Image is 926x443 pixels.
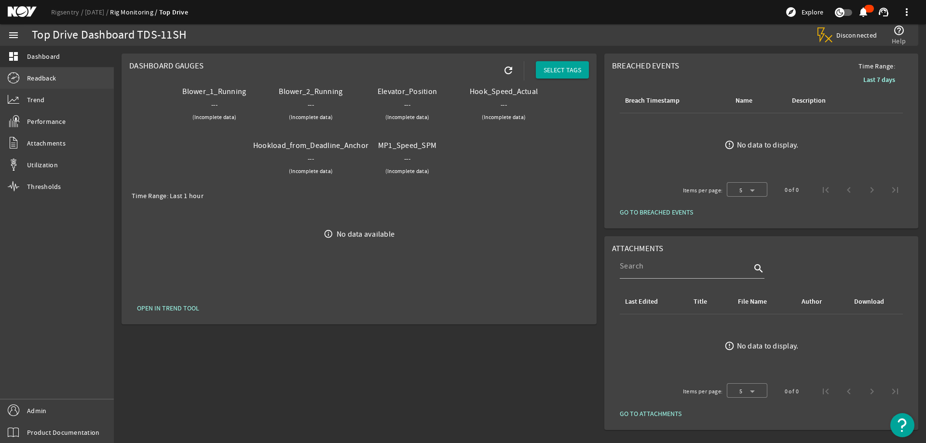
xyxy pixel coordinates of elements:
[892,36,906,46] span: Help
[620,260,751,272] input: Search
[132,191,586,201] div: Time Range: Last 1 hour
[269,141,353,150] div: Hookload_from_Deadline_Anchor
[110,8,159,16] a: Rig Monitoring
[851,61,903,71] span: Time Range:
[836,31,877,40] span: Disconnected
[858,6,869,18] mat-icon: notifications
[692,296,725,307] div: Title
[324,229,333,239] i: info_outline
[893,25,905,36] mat-icon: help_outline
[27,138,66,148] span: Attachments
[544,65,581,75] span: SELECT TAGS
[790,95,859,106] div: Description
[624,296,681,307] div: Last Edited
[27,52,60,61] span: Dashboard
[85,8,110,16] a: [DATE]
[27,428,99,437] span: Product Documentation
[683,186,723,195] div: Items per page:
[269,150,353,163] div: ---
[172,87,256,96] div: Blower_1_Running
[856,71,903,88] button: Last 7 days
[878,6,889,18] mat-icon: support_agent
[462,87,545,96] div: Hook_Speed_Actual
[792,95,826,106] div: Description
[625,95,680,106] div: Breach Timestamp
[737,341,799,351] div: No data to display.
[785,387,799,396] div: 0 of 0
[365,87,449,96] div: Elevator_Position
[192,113,236,122] small: (Incomplete data)
[385,113,429,122] small: (Incomplete data)
[27,406,46,416] span: Admin
[854,296,884,307] div: Download
[365,150,449,163] div: ---
[738,296,767,307] div: File Name
[51,8,85,16] a: Rigsentry
[620,207,693,217] span: GO TO BREACHED EVENTS
[736,296,789,307] div: File Name
[27,182,61,191] span: Thresholds
[734,95,778,106] div: Name
[895,0,918,24] button: more_vert
[724,341,735,351] mat-icon: error_outline
[724,140,735,150] mat-icon: error_outline
[462,96,545,109] div: ---
[735,95,752,106] div: Name
[781,4,827,20] button: Explore
[365,96,449,109] div: ---
[129,299,207,317] button: OPEN IN TREND TOOL
[625,296,658,307] div: Last Edited
[694,296,707,307] div: Title
[612,61,680,71] span: Breached Events
[737,140,799,150] div: No data to display.
[27,160,58,170] span: Utilization
[802,7,823,17] span: Explore
[503,65,514,76] mat-icon: refresh
[612,243,664,254] span: Attachments
[802,296,822,307] div: Author
[137,303,199,313] span: OPEN IN TREND TOOL
[536,61,589,79] button: SELECT TAGS
[269,96,353,109] div: ---
[612,405,689,422] button: GO TO ATTACHMENTS
[800,296,841,307] div: Author
[289,167,333,176] small: (Incomplete data)
[683,387,723,396] div: Items per page:
[8,29,19,41] mat-icon: menu
[159,8,188,17] a: Top Drive
[482,113,526,122] small: (Incomplete data)
[337,229,395,239] div: No data available
[785,185,799,195] div: 0 of 0
[129,61,204,71] span: Dashboard Gauges
[27,117,66,126] span: Performance
[753,263,764,274] i: search
[385,167,429,176] small: (Incomplete data)
[620,409,681,418] span: GO TO ATTACHMENTS
[27,95,44,105] span: Trend
[27,73,56,83] span: Readback
[612,203,701,221] button: GO TO BREACHED EVENTS
[365,141,449,150] div: MP1_Speed_SPM
[32,30,187,40] div: Top Drive Dashboard TDS-11SH
[785,6,797,18] mat-icon: explore
[890,413,914,437] button: Open Resource Center
[289,113,333,122] small: (Incomplete data)
[269,87,353,96] div: Blower_2_Running
[172,96,256,109] div: ---
[863,75,895,84] b: Last 7 days
[624,95,723,106] div: Breach Timestamp
[8,51,19,62] mat-icon: dashboard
